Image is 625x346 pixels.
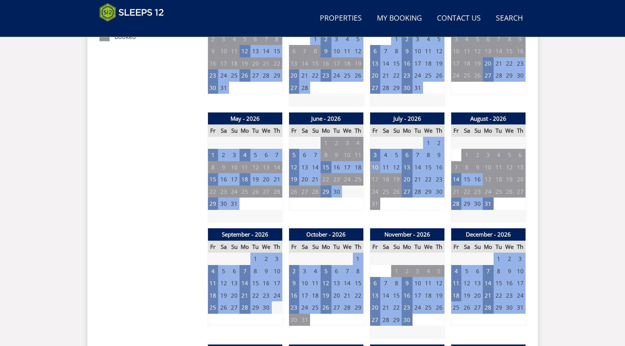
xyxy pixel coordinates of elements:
[504,57,515,70] td: 22
[472,69,483,82] td: 26
[402,82,412,94] td: 30
[331,149,342,161] td: 9
[289,82,299,94] td: 27
[299,69,310,82] td: 21
[321,173,331,186] td: 22
[208,57,218,70] td: 16
[380,149,391,161] td: 4
[299,149,310,161] td: 6
[321,161,331,174] td: 15
[370,124,380,137] th: Fr
[353,124,363,137] th: Th
[423,137,434,149] td: 1
[321,33,331,45] td: 2
[451,173,461,186] td: 14
[494,69,504,82] td: 28
[370,149,380,161] td: 3
[451,33,461,45] td: 3
[218,69,229,82] td: 24
[413,33,423,45] td: 3
[494,57,504,70] td: 21
[342,161,352,174] td: 17
[461,45,472,57] td: 11
[218,241,229,253] th: Sa
[494,161,504,174] td: 11
[423,57,434,70] td: 18
[272,161,282,174] td: 14
[250,186,261,198] td: 26
[434,186,444,198] td: 30
[451,45,461,57] td: 10
[434,57,444,70] td: 19
[272,57,282,70] td: 22
[402,186,412,198] td: 27
[380,45,391,57] td: 7
[208,161,218,174] td: 8
[310,69,321,82] td: 22
[370,57,380,70] td: 13
[515,33,526,45] td: 9
[370,228,444,241] th: November - 2026
[391,33,402,45] td: 1
[353,33,363,45] td: 5
[299,82,310,94] td: 28
[391,124,402,137] th: Su
[229,198,239,210] td: 31
[310,186,321,198] td: 28
[451,69,461,82] td: 24
[353,161,363,174] td: 18
[370,112,444,125] th: July - 2026
[229,124,239,137] th: Su
[413,82,423,94] td: 31
[402,45,412,57] td: 9
[402,124,412,137] th: Mo
[239,124,250,137] th: Mo
[239,57,250,70] td: 19
[272,241,282,253] th: Th
[331,137,342,149] td: 2
[483,124,493,137] th: Mo
[370,173,380,186] td: 17
[391,45,402,57] td: 8
[321,241,331,253] th: Mo
[353,69,363,82] td: 26
[451,198,461,210] td: 28
[218,33,229,45] td: 3
[434,69,444,82] td: 26
[402,57,412,70] td: 16
[380,173,391,186] td: 18
[208,186,218,198] td: 22
[413,45,423,57] td: 10
[261,45,271,57] td: 14
[289,241,299,253] th: Fr
[504,69,515,82] td: 29
[218,161,229,174] td: 9
[321,186,331,198] td: 29
[472,57,483,70] td: 19
[272,33,282,45] td: 8
[310,33,321,45] td: 1
[272,186,282,198] td: 28
[391,173,402,186] td: 19
[504,186,515,198] td: 26
[321,149,331,161] td: 8
[321,57,331,70] td: 16
[229,241,239,253] th: Su
[299,186,310,198] td: 27
[261,186,271,198] td: 27
[461,173,472,186] td: 15
[472,161,483,174] td: 9
[374,10,425,27] a: My Booking
[272,149,282,161] td: 7
[250,33,261,45] td: 6
[289,228,363,241] th: October - 2026
[515,173,526,186] td: 20
[229,149,239,161] td: 3
[423,124,434,137] th: We
[299,124,310,137] th: Sa
[391,69,402,82] td: 22
[423,69,434,82] td: 25
[310,124,321,137] th: Su
[342,45,352,57] td: 11
[310,45,321,57] td: 8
